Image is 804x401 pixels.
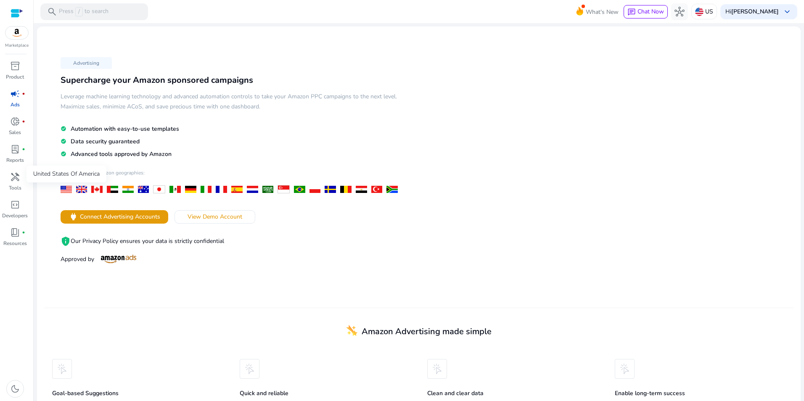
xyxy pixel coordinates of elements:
b: [PERSON_NAME] [731,8,779,16]
p: Hi [725,9,779,15]
span: / [75,7,83,16]
button: powerConnect Advertising Accounts [61,210,168,224]
span: book_4 [10,227,20,237]
p: Product [6,73,24,81]
span: power [69,212,78,222]
span: inventory_2 [10,61,20,71]
button: hub [671,3,688,20]
h5: Leverage machine learning technology and advanced automation controls to take your Amazon PPC cam... [61,92,402,112]
h5: Goal-based Suggestions [52,390,223,397]
span: Automation with easy-to-use templates [71,125,179,133]
h5: Enable long-term success [615,390,785,397]
h5: Quick and reliable [240,390,410,397]
span: Advanced tools approved by Amazon [71,150,172,158]
h4: We support all Amazon geographies: [61,169,402,182]
mat-icon: privacy_tip [61,236,71,246]
span: keyboard_arrow_down [782,7,792,17]
mat-icon: check_circle [61,125,66,132]
p: Approved by [61,255,402,264]
span: code_blocks [10,200,20,210]
span: dark_mode [10,384,20,394]
p: Ads [11,101,20,108]
p: Reports [6,156,24,164]
button: chatChat Now [624,5,668,18]
span: View Demo Account [188,212,242,221]
span: fiber_manual_record [22,231,25,234]
span: Amazon Advertising made simple [362,326,492,337]
p: Developers [2,212,28,219]
span: chat [627,8,636,16]
span: fiber_manual_record [22,120,25,123]
p: US [705,4,713,19]
span: search [47,7,57,17]
span: donut_small [10,116,20,127]
mat-icon: check_circle [61,138,66,145]
span: fiber_manual_record [22,92,25,95]
span: campaign [10,89,20,99]
p: Advertising [61,57,112,69]
p: Marketplace [5,42,29,49]
span: What's New [586,5,619,19]
span: fiber_manual_record [22,148,25,151]
mat-icon: check_circle [61,150,66,158]
span: hub [674,7,685,17]
span: Chat Now [637,8,664,16]
p: Our Privacy Policy ensures your data is strictly confidential [61,236,402,246]
div: United States Of America [26,166,106,182]
img: us.svg [695,8,703,16]
button: View Demo Account [175,210,255,224]
span: Connect Advertising Accounts [80,212,160,221]
span: lab_profile [10,144,20,154]
p: Tools [9,184,21,192]
p: Sales [9,129,21,136]
span: handyman [10,172,20,182]
span: Data security guaranteed [71,137,140,145]
img: amazon.svg [5,26,28,39]
p: Press to search [59,7,108,16]
h3: Supercharge your Amazon sponsored campaigns [61,75,402,85]
h5: Clean and clear data [427,390,598,397]
p: Resources [3,240,27,247]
